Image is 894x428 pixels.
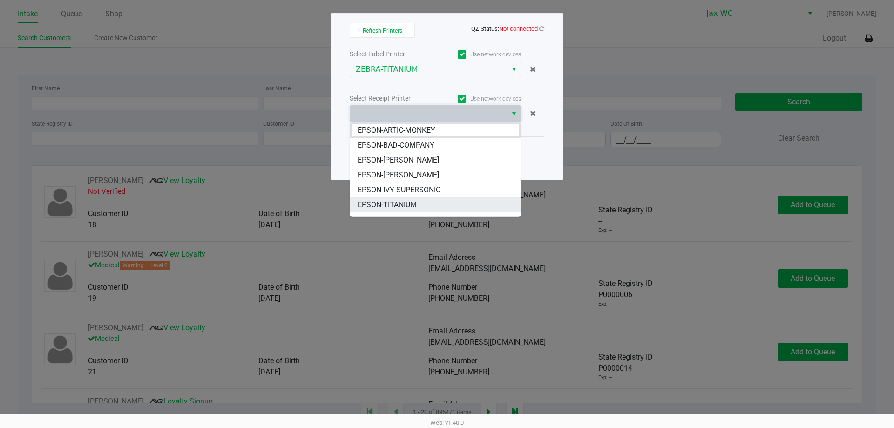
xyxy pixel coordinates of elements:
[350,49,435,59] div: Select Label Printer
[507,105,521,122] button: Select
[363,27,402,34] span: Refresh Printers
[358,125,435,136] span: EPSON-ARTIC-MONKEY
[430,419,464,426] span: Web: v1.40.0
[435,95,521,103] label: Use network devices
[356,64,501,75] span: ZEBRA-TITANIUM
[358,214,446,225] span: EPSON-WINNIE-THE-POOH
[358,140,434,151] span: EPSON-BAD-COMPANY
[499,25,538,32] span: Not connected
[435,50,521,59] label: Use network devices
[358,170,439,181] span: EPSON-[PERSON_NAME]
[507,61,521,78] button: Select
[358,184,440,196] span: EPSON-IVY-SUPERSONIC
[358,155,439,166] span: EPSON-[PERSON_NAME]
[358,199,417,211] span: EPSON-TITANIUM
[350,94,435,103] div: Select Receipt Printer
[471,25,544,32] span: QZ Status:
[350,23,415,38] button: Refresh Printers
